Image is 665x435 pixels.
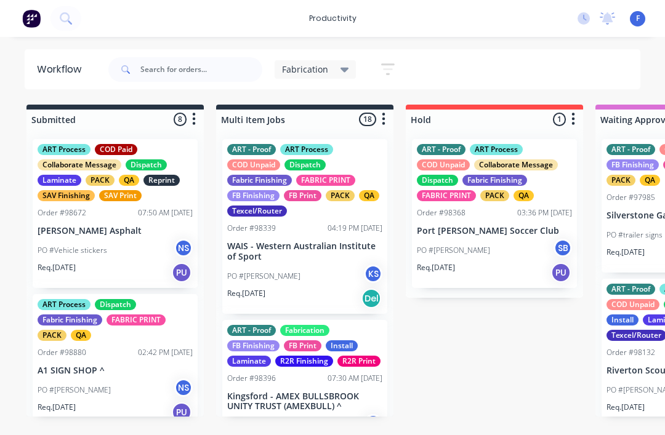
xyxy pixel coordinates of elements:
[280,144,333,155] div: ART Process
[138,207,193,218] div: 07:50 AM [DATE]
[38,402,76,413] p: Req. [DATE]
[480,190,509,201] div: PACK
[227,241,382,262] p: WAIS - Western Australian Institute of Sport
[95,299,136,310] div: Dispatch
[107,314,166,325] div: FABRIC PRINT
[38,365,193,376] p: A1 SIGN SHOP ^
[38,190,95,201] div: SAV Finishing
[282,63,328,76] span: Fabrication
[328,223,382,234] div: 04:19 PM [DATE]
[284,159,326,170] div: Dispatch
[607,159,659,170] div: FB Finishing
[296,175,355,186] div: FABRIC PRINT
[38,159,121,170] div: Collaborate Message
[37,62,87,77] div: Workflow
[514,190,534,201] div: QA
[607,314,639,325] div: Install
[33,139,198,288] div: ART ProcessCOD PaidCollaborate MessageDispatchLaminatePACKQAReprintSAV FinishingSAV PrintOrder #9...
[172,402,191,422] div: PU
[227,271,300,282] p: PO #[PERSON_NAME]
[328,373,382,384] div: 07:30 AM [DATE]
[71,330,91,341] div: QA
[99,190,142,201] div: SAV Print
[227,391,382,412] p: Kingsford - AMEX BULLSBROOK UNITY TRUST (AMEXBULL) ^
[359,190,379,201] div: QA
[284,190,321,201] div: FB Print
[361,289,381,308] div: Del
[174,378,193,397] div: NS
[38,245,107,256] p: PO #Vehicle stickers
[95,144,137,155] div: COD Paid
[38,347,86,358] div: Order #98880
[364,265,382,283] div: KS
[551,263,571,282] div: PU
[607,144,655,155] div: ART - Proof
[607,192,655,203] div: Order #97985
[364,414,382,433] div: GD
[337,356,381,367] div: R2R Print
[607,175,635,186] div: PACK
[172,263,191,282] div: PU
[303,9,363,28] div: productivity
[607,247,645,258] p: Req. [DATE]
[417,226,572,236] p: Port [PERSON_NAME] Soccer Club
[470,144,523,155] div: ART Process
[417,207,465,218] div: Order #98368
[138,347,193,358] div: 02:42 PM [DATE]
[126,159,167,170] div: Dispatch
[227,190,280,201] div: FB Finishing
[462,175,527,186] div: Fabric Finishing
[227,373,276,384] div: Order #98396
[227,356,271,367] div: Laminate
[38,385,111,396] p: PO #[PERSON_NAME]
[143,175,180,186] div: Reprint
[417,245,490,256] p: PO #[PERSON_NAME]
[326,340,358,351] div: Install
[38,226,193,236] p: [PERSON_NAME] Asphalt
[227,175,292,186] div: Fabric Finishing
[607,347,655,358] div: Order #98132
[417,159,470,170] div: COD Unpaid
[417,190,476,201] div: FABRIC PRINT
[412,139,577,288] div: ART - ProofART ProcessCOD UnpaidCollaborate MessageDispatchFabric FinishingFABRIC PRINTPACKQAOrde...
[607,229,663,241] p: PO #trailer signs
[636,13,640,24] span: F
[227,206,287,217] div: Texcel/Router
[119,175,139,186] div: QA
[38,175,81,186] div: Laminate
[517,207,572,218] div: 03:36 PM [DATE]
[417,144,465,155] div: ART - Proof
[38,314,102,325] div: Fabric Finishing
[174,239,193,257] div: NS
[227,144,276,155] div: ART - Proof
[227,223,276,234] div: Order #98339
[284,340,321,351] div: FB Print
[38,299,91,310] div: ART Process
[86,175,115,186] div: PACK
[607,299,659,310] div: COD Unpaid
[38,262,76,273] p: Req. [DATE]
[222,139,387,314] div: ART - ProofART ProcessCOD UnpaidDispatchFabric FinishingFABRIC PRINTFB FinishingFB PrintPACKQATex...
[38,207,86,218] div: Order #98672
[474,159,558,170] div: Collaborate Message
[280,325,329,336] div: Fabrication
[22,9,41,28] img: Factory
[554,239,572,257] div: SB
[38,144,91,155] div: ART Process
[227,288,265,299] p: Req. [DATE]
[326,190,355,201] div: PACK
[33,294,198,428] div: ART ProcessDispatchFabric FinishingFABRIC PRINTPACKQAOrder #9888002:42 PM [DATE]A1 SIGN SHOP ^PO ...
[417,262,455,273] p: Req. [DATE]
[607,284,655,295] div: ART - Proof
[417,175,458,186] div: Dispatch
[227,325,276,336] div: ART - Proof
[640,175,660,186] div: QA
[227,340,280,351] div: FB Finishing
[38,330,66,341] div: PACK
[140,57,262,82] input: Search for orders...
[275,356,333,367] div: R2R Finishing
[227,159,280,170] div: COD Unpaid
[607,402,645,413] p: Req. [DATE]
